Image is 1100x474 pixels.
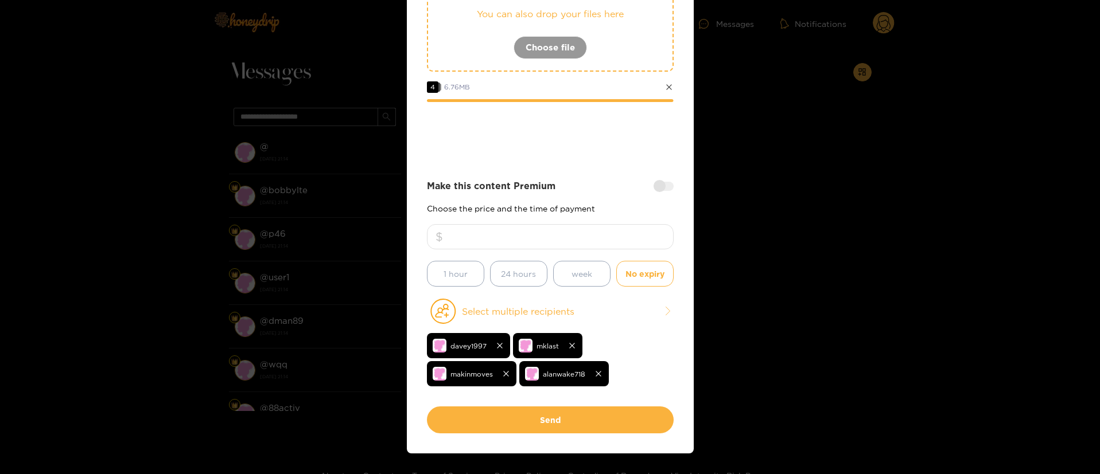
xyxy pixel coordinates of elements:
[543,367,585,381] span: alanwake718
[427,261,484,287] button: 1 hour
[427,406,674,433] button: Send
[433,367,446,381] img: no-avatar.png
[444,267,468,280] span: 1 hour
[450,367,493,381] span: makinmoves
[514,36,587,59] button: Choose file
[537,339,559,352] span: mklast
[525,367,539,381] img: no-avatar.png
[427,204,674,213] p: Choose the price and the time of payment
[553,261,611,287] button: week
[427,81,438,93] span: 4
[519,339,532,352] img: no-avatar.png
[427,179,555,193] strong: Make this content Premium
[444,83,470,91] span: 6.76 MB
[490,261,547,287] button: 24 hours
[616,261,674,287] button: No expiry
[625,267,664,280] span: No expiry
[572,267,592,280] span: week
[501,267,536,280] span: 24 hours
[433,339,446,352] img: no-avatar.png
[450,339,487,352] span: davey1997
[451,7,650,21] p: You can also drop your files here
[427,298,674,324] button: Select multiple recipients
